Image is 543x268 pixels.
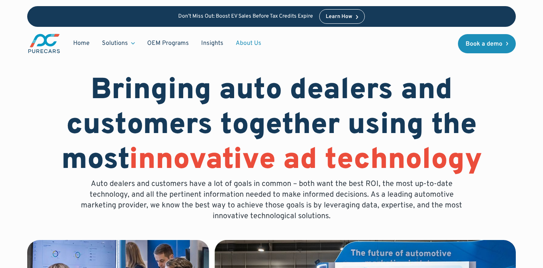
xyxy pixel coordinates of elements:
a: Learn How [319,9,365,24]
a: Home [67,36,96,51]
span: innovative ad technology [129,142,482,179]
a: main [27,33,61,54]
div: Book a demo [466,41,502,47]
p: Don’t Miss Out: Boost EV Sales Before Tax Credits Expire [178,13,313,20]
a: Book a demo [458,34,516,53]
p: Auto dealers and customers have a lot of goals in common – both want the best ROI, the most up-to... [75,179,468,222]
a: OEM Programs [141,36,195,51]
img: purecars logo [27,33,61,54]
div: Learn How [326,14,352,20]
div: Solutions [102,39,128,48]
a: About Us [230,36,267,51]
div: Solutions [96,36,141,51]
a: Insights [195,36,230,51]
h1: Bringing auto dealers and customers together using the most [27,74,516,179]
